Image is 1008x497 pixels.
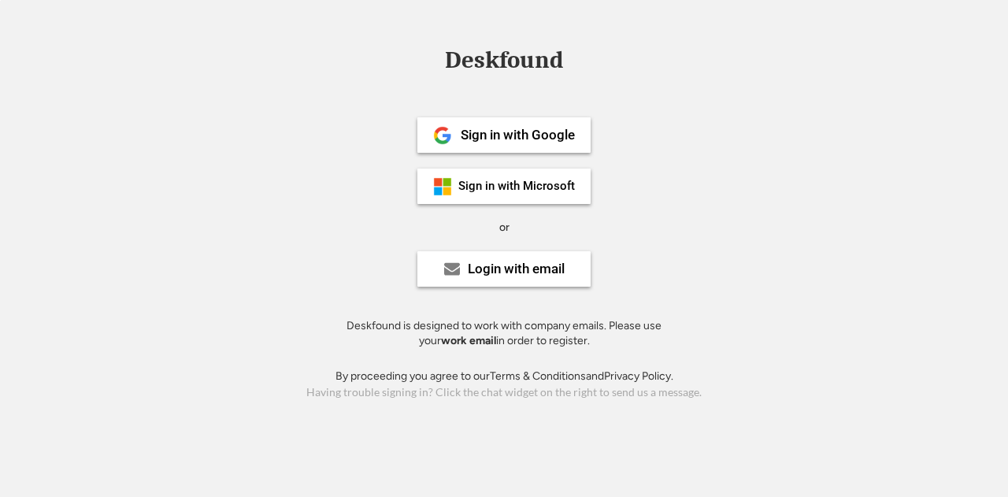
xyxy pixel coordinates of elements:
[433,126,452,145] img: 1024px-Google__G__Logo.svg.png
[327,318,681,349] div: Deskfound is designed to work with company emails. Please use your in order to register.
[490,369,586,383] a: Terms & Conditions
[437,48,571,72] div: Deskfound
[433,177,452,196] img: ms-symbollockup_mssymbol_19.png
[458,180,575,192] div: Sign in with Microsoft
[499,220,510,236] div: or
[441,334,496,347] strong: work email
[604,369,673,383] a: Privacy Policy.
[468,262,565,276] div: Login with email
[461,128,575,142] div: Sign in with Google
[335,369,673,384] div: By proceeding you agree to our and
